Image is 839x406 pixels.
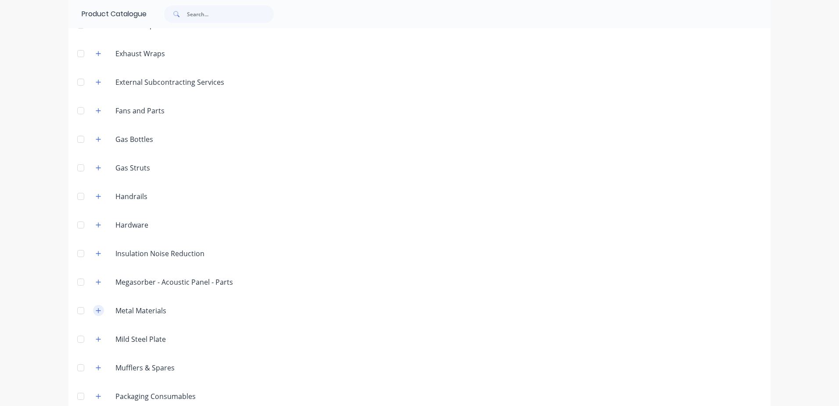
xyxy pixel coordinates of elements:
div: Mufflers & Spares [108,362,182,373]
div: Gas Struts [108,163,157,173]
div: Mild Steel Plate [108,334,173,344]
div: Handrails [108,191,154,202]
div: Megasorber - Acoustic Panel - Parts [108,277,240,287]
div: Metal Materials [108,305,173,316]
div: Exhaust Wraps [108,48,172,59]
div: External Subcontracting Services [108,77,231,87]
div: Hardware [108,220,155,230]
div: Fans and Parts [108,105,172,116]
input: Search... [187,5,274,23]
div: Insulation Noise Reduction [108,248,212,259]
div: Gas Bottles [108,134,160,145]
div: Packaging Consumables [108,391,203,402]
